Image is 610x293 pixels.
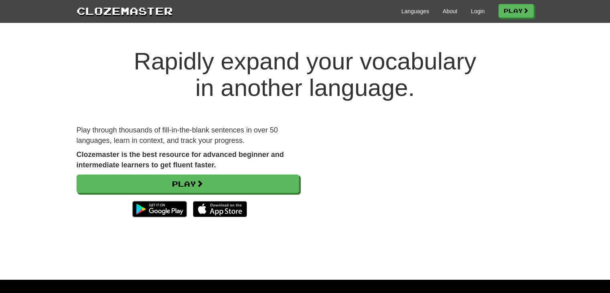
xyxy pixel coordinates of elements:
a: Clozemaster [77,3,173,18]
img: Download_on_the_App_Store_Badge_US-UK_135x40-25178aeef6eb6b83b96f5f2d004eda3bffbb37122de64afbaef7... [193,201,247,217]
a: Login [471,7,484,15]
a: Play [499,4,534,18]
strong: Clozemaster is the best resource for advanced beginner and intermediate learners to get fluent fa... [77,151,284,169]
a: Play [77,175,299,193]
img: Get it on Google Play [128,197,190,221]
a: About [443,7,458,15]
a: Languages [401,7,429,15]
p: Play through thousands of fill-in-the-blank sentences in over 50 languages, learn in context, and... [77,125,299,146]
